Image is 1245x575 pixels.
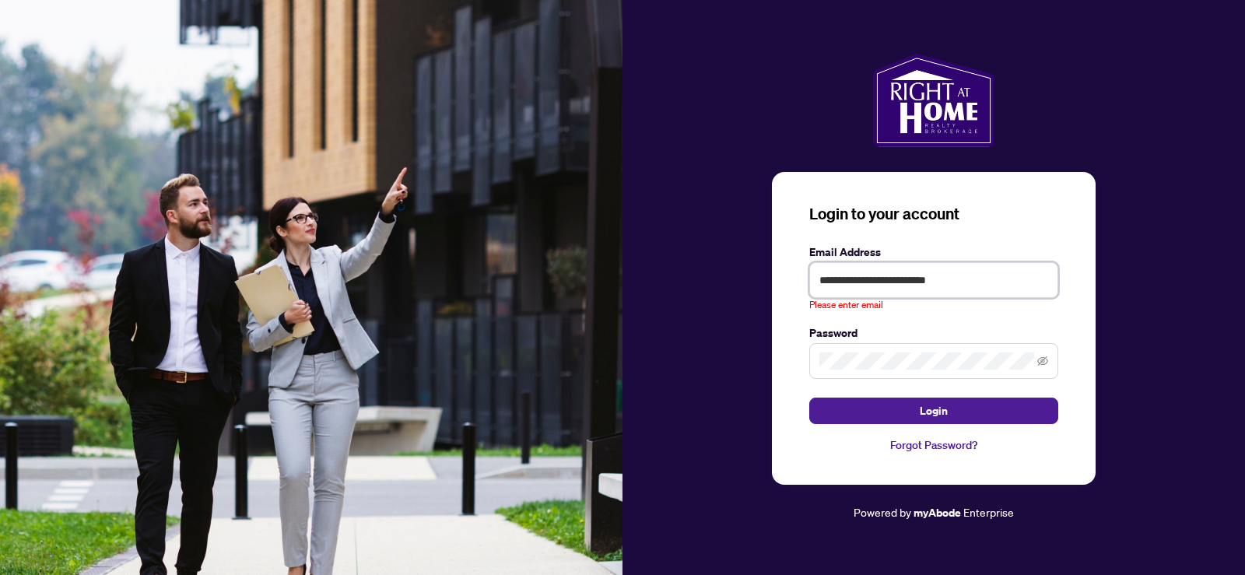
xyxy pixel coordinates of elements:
[873,54,994,147] img: ma-logo
[809,298,883,313] span: Please enter email
[920,398,948,423] span: Login
[809,203,1058,225] h3: Login to your account
[809,437,1058,454] a: Forgot Password?
[914,504,961,521] a: myAbode
[963,505,1014,519] span: Enterprise
[854,505,911,519] span: Powered by
[809,324,1058,342] label: Password
[809,398,1058,424] button: Login
[1037,356,1048,366] span: eye-invisible
[809,244,1058,261] label: Email Address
